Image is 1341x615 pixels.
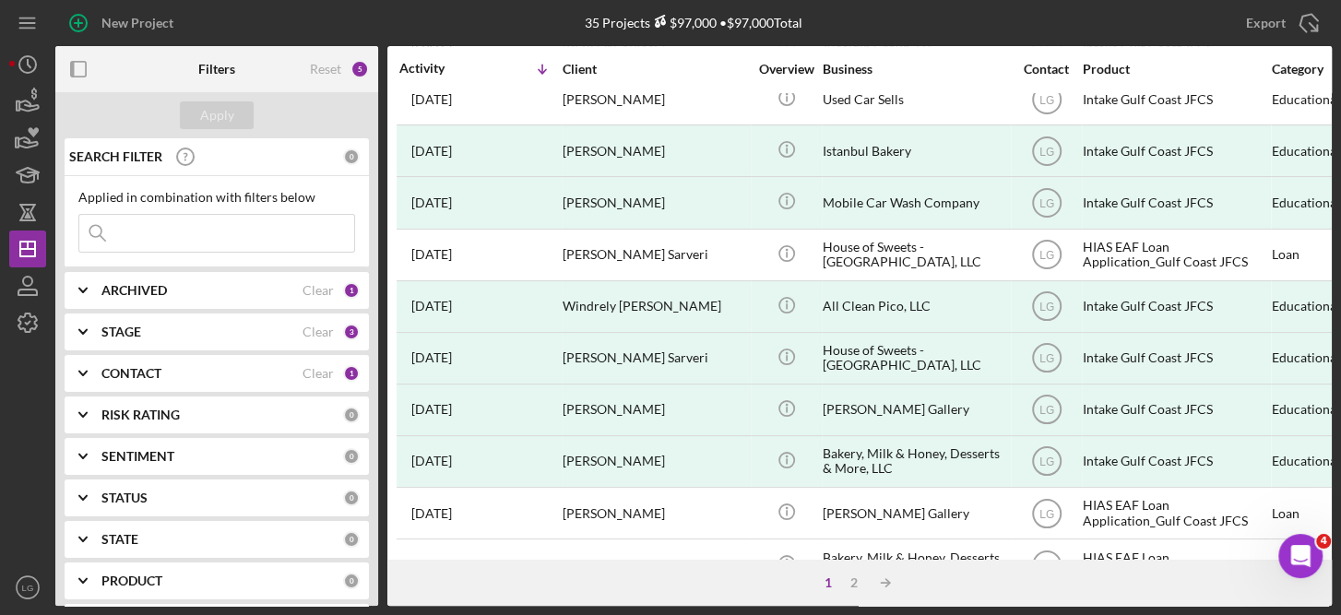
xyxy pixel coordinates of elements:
div: Windrely [PERSON_NAME] [563,282,747,331]
div: 3 [343,324,360,340]
b: SENTIMENT [101,449,174,464]
b: CONTACT [101,366,161,381]
div: Istanbul Bakery [823,126,1007,175]
div: 0 [343,148,360,165]
b: STAGE [101,325,141,339]
time: 2025-08-08 00:10 [411,144,452,159]
text: LG [1038,507,1053,520]
time: 2025-08-06 20:09 [411,195,452,210]
time: 2025-07-25 19:34 [411,402,452,417]
text: LG [1038,145,1053,158]
div: Mobile Car Wash Company [823,178,1007,227]
iframe: Intercom live chat [1278,534,1323,578]
time: 2025-06-29 21:55 [411,506,452,521]
div: Intake Gulf Coast JFCS [1083,282,1267,331]
time: 2025-08-08 20:15 [411,92,452,107]
div: [PERSON_NAME] [563,75,747,124]
div: Bakery, Milk & Honey, Desserts & More, LLC [823,540,1007,589]
text: LG [1038,197,1053,210]
div: [PERSON_NAME] [563,540,747,589]
b: Filters [198,62,235,77]
div: 1 [343,365,360,382]
div: [PERSON_NAME] [563,178,747,227]
div: Intake Gulf Coast JFCS [1083,334,1267,383]
text: LG [1038,352,1053,365]
text: LG [1038,93,1053,106]
div: 5 [350,60,369,78]
div: Bakery, Milk & Honey, Desserts & More, LLC [823,437,1007,486]
div: 1 [343,282,360,299]
div: 0 [343,531,360,548]
text: LG [1038,404,1053,417]
div: Reset [310,62,341,77]
div: House of Sweets - [GEOGRAPHIC_DATA], LLC [823,334,1007,383]
time: 2025-06-29 04:05 [411,558,452,573]
button: Apply [180,101,254,129]
b: STATUS [101,491,148,505]
div: Export [1246,5,1286,41]
div: [PERSON_NAME] [563,385,747,434]
div: 0 [343,407,360,423]
div: 0 [343,490,360,506]
div: Apply [200,101,234,129]
div: All Clean Pico, LLC [823,282,1007,331]
div: HIAS EAF Loan Application_Gulf Coast JFCS [1083,231,1267,279]
b: PRODUCT [101,574,162,588]
div: [PERSON_NAME] [563,437,747,486]
div: $97,000 [650,15,717,30]
div: Overview [752,62,821,77]
div: Clear [303,325,334,339]
div: Intake Gulf Coast JFCS [1083,385,1267,434]
div: Intake Gulf Coast JFCS [1083,178,1267,227]
div: Used Car Sells [823,75,1007,124]
div: Product [1083,62,1267,77]
div: Intake Gulf Coast JFCS [1083,437,1267,486]
div: Client [563,62,747,77]
div: [PERSON_NAME] [563,489,747,538]
div: Applied in combination with filters below [78,190,355,205]
button: LG [9,569,46,606]
time: 2025-07-26 03:09 [411,350,452,365]
b: SEARCH FILTER [69,149,162,164]
b: RISK RATING [101,408,180,422]
div: [PERSON_NAME] Sarveri [563,231,747,279]
div: Intake Gulf Coast JFCS [1083,75,1267,124]
div: 35 Projects • $97,000 Total [585,15,802,30]
div: 1 [815,575,841,590]
div: Activity [399,61,481,76]
div: Contact [1012,62,1081,77]
span: 4 [1316,534,1331,549]
div: House of Sweets - [GEOGRAPHIC_DATA], LLC [823,231,1007,279]
text: LG [1038,455,1053,468]
button: New Project [55,5,192,41]
div: 2 [841,575,867,590]
b: ARCHIVED [101,283,167,298]
text: LG [22,583,34,593]
time: 2025-07-25 14:18 [411,454,452,468]
text: LG [1038,559,1053,572]
div: HIAS EAF Loan Application_Gulf Coast JFCS [1083,540,1267,589]
div: New Project [101,5,173,41]
time: 2025-07-26 04:22 [411,299,452,313]
div: [PERSON_NAME] [563,126,747,175]
time: 2025-07-31 03:44 [411,247,452,262]
div: 0 [343,448,360,465]
text: LG [1038,301,1053,313]
text: LG [1038,249,1053,262]
div: HIAS EAF Loan Application_Gulf Coast JFCS [1083,489,1267,538]
div: Clear [303,283,334,298]
div: [PERSON_NAME] Gallery [823,385,1007,434]
div: 0 [343,573,360,589]
div: Clear [303,366,334,381]
b: STATE [101,532,138,547]
button: Export [1228,5,1332,41]
div: [PERSON_NAME] Gallery [823,489,1007,538]
div: [PERSON_NAME] Sarveri [563,334,747,383]
div: Intake Gulf Coast JFCS [1083,126,1267,175]
div: Business [823,62,1007,77]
